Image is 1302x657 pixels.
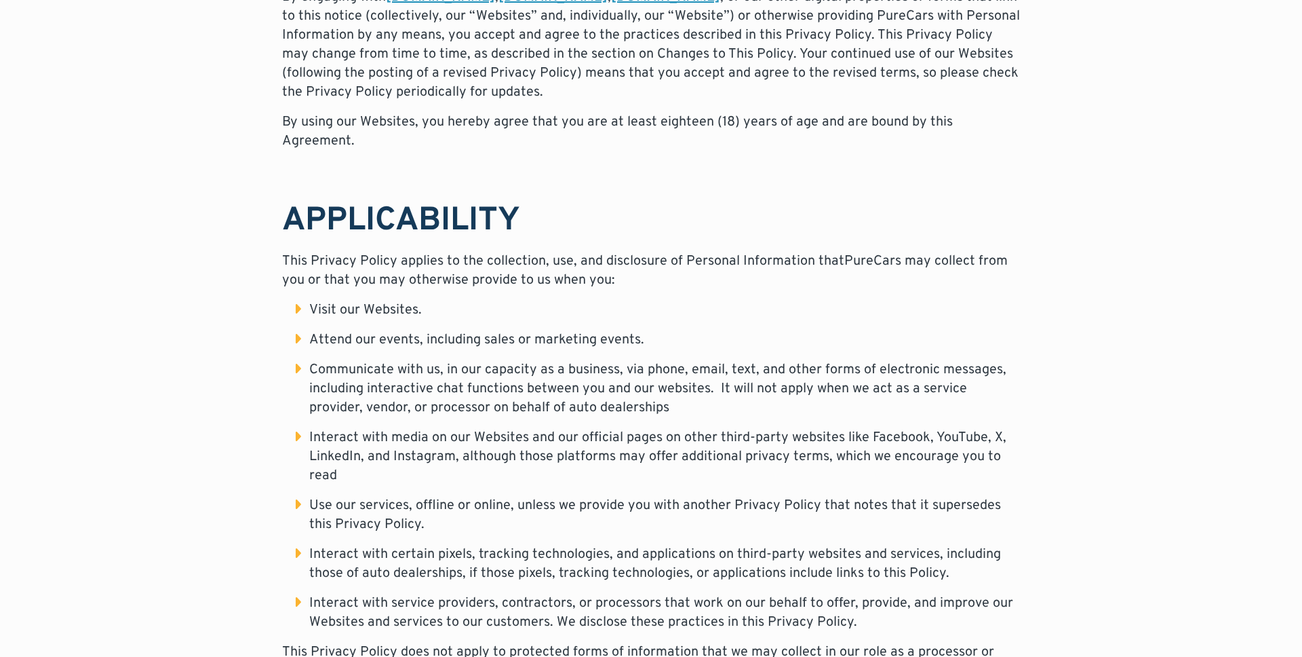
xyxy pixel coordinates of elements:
[296,331,1020,350] li: Attend our events, including sales or marketing events.
[296,428,1020,485] li: Interact with media on our Websites and our official pages on other third-party websites like Fac...
[296,360,1020,417] li: Communicate with us, in our capacity as a business, via phone, email, text, and other forms of el...
[282,162,1020,181] p: ‍
[282,201,520,242] strong: APPLICABILITY
[282,252,1020,290] p: This Privacy Policy applies to the collection, use, and disclosure of Personal Information thatPu...
[282,113,1020,151] p: By using our Websites, you hereby agree that you are at least eighteen (18) years of age and are ...
[296,545,1020,583] li: Interact with certain pixels, tracking technologies, and applications on third-party websites and...
[296,496,1020,534] li: Use our services, offline or online, unless we provide you with another Privacy Policy that notes...
[296,594,1020,632] li: Interact with service providers, contractors, or processors that work on our behalf to offer, pro...
[296,301,1020,320] li: Visit our Websites.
